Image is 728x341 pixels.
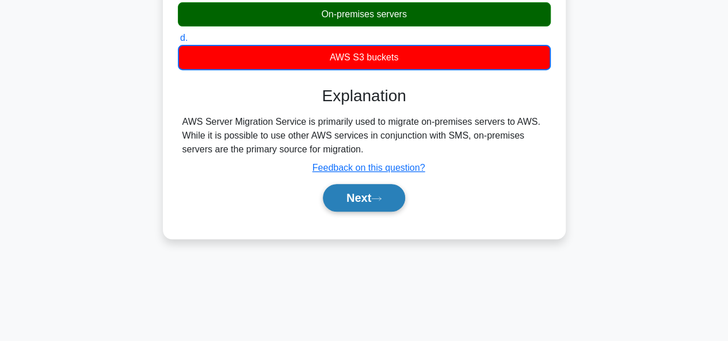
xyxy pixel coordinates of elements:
[180,33,188,43] span: d.
[312,163,425,173] a: Feedback on this question?
[185,86,544,106] h3: Explanation
[323,184,405,212] button: Next
[178,45,551,70] div: AWS S3 buckets
[182,115,546,156] div: AWS Server Migration Service is primarily used to migrate on-premises servers to AWS. While it is...
[178,2,551,26] div: On-premises servers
